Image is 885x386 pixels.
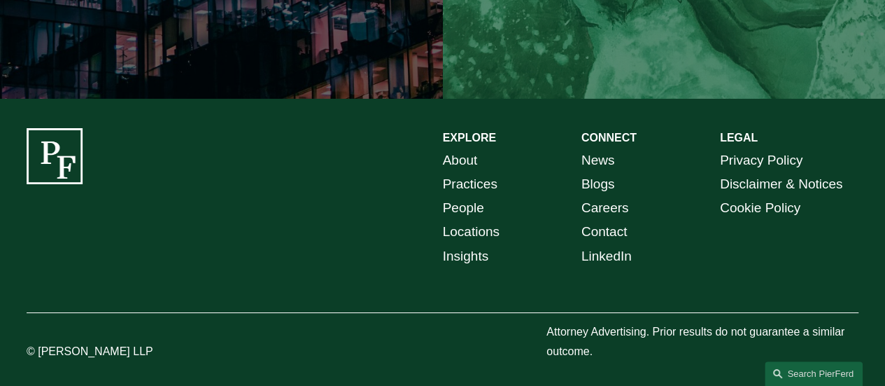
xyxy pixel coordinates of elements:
[581,132,637,144] strong: CONNECT
[443,132,496,144] strong: EXPLORE
[443,220,500,244] a: Locations
[443,196,484,220] a: People
[581,149,615,172] a: News
[720,172,842,196] a: Disclaimer & Notices
[443,149,478,172] a: About
[581,220,628,244] a: Contact
[546,322,858,363] p: Attorney Advertising. Prior results do not guarantee a similar outcome.
[581,172,615,196] a: Blogs
[765,361,863,386] a: Search this site
[443,244,489,268] a: Insights
[581,196,629,220] a: Careers
[443,172,497,196] a: Practices
[720,196,800,220] a: Cookie Policy
[581,244,632,268] a: LinkedIn
[720,132,758,144] strong: LEGAL
[720,149,802,172] a: Privacy Policy
[27,342,200,362] p: © [PERSON_NAME] LLP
